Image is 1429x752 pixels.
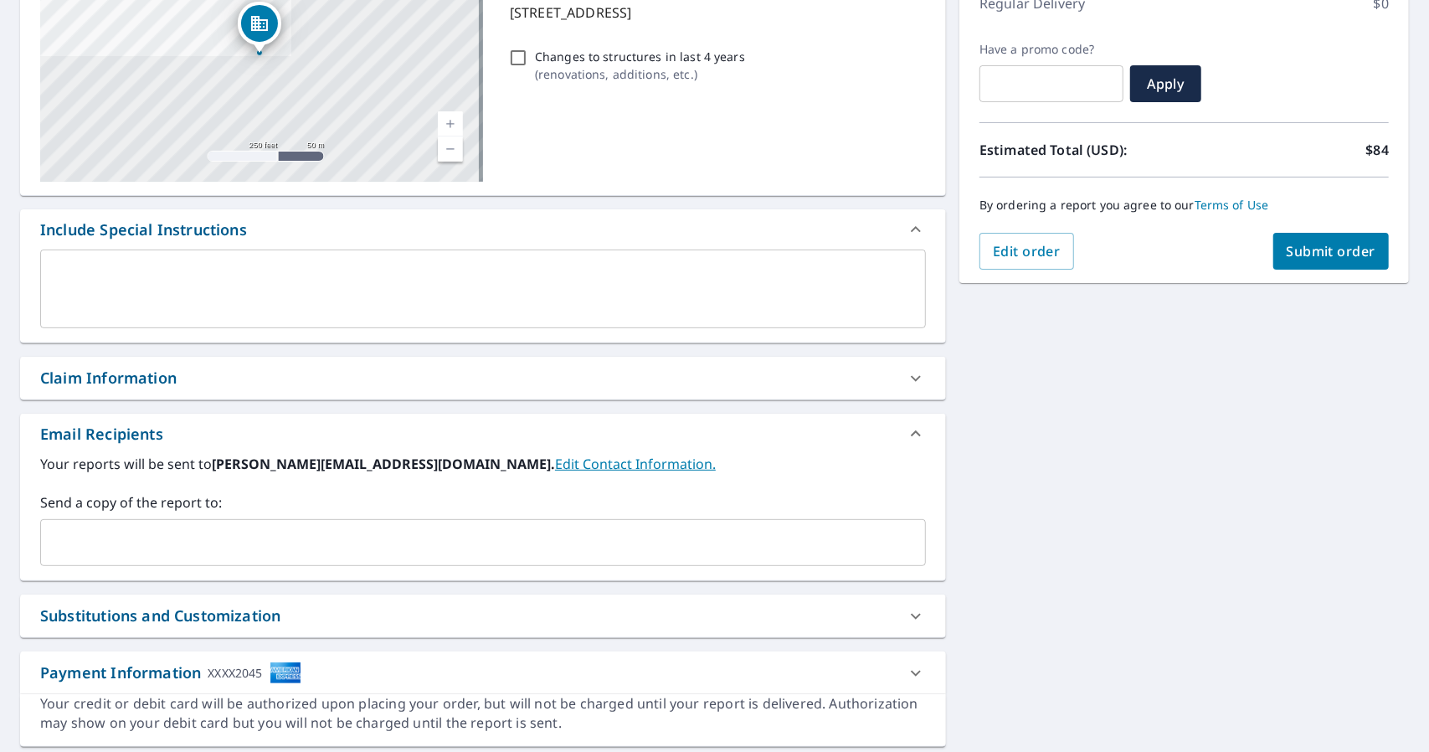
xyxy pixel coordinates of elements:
div: Substitutions and Customization [20,595,946,637]
label: Send a copy of the report to: [40,492,926,512]
div: Claim Information [20,357,946,399]
b: [PERSON_NAME][EMAIL_ADDRESS][DOMAIN_NAME]. [212,455,555,473]
div: Your credit or debit card will be authorized upon placing your order, but will not be charged unt... [40,694,926,733]
p: [STREET_ADDRESS] [510,3,919,23]
div: Claim Information [40,367,177,389]
a: Current Level 17, Zoom Out [438,136,463,162]
div: Payment InformationXXXX2045cardImage [20,652,946,694]
label: Your reports will be sent to [40,454,926,474]
button: Apply [1130,65,1201,102]
label: Have a promo code? [979,42,1123,57]
div: Email Recipients [40,423,163,446]
div: Payment Information [40,662,301,684]
a: Terms of Use [1195,197,1269,213]
p: Estimated Total (USD): [979,140,1185,160]
div: Email Recipients [20,414,946,454]
button: Submit order [1273,233,1390,270]
span: Apply [1144,75,1188,93]
div: Dropped pin, building 1, Commercial property, 111 S Spring St Greencastle, IN 46135 [238,2,281,54]
p: Changes to structures in last 4 years [535,48,745,65]
button: Edit order [979,233,1074,270]
a: EditContactInfo [555,455,716,473]
p: $84 [1366,140,1389,160]
p: ( renovations, additions, etc. ) [535,65,745,83]
span: Edit order [993,242,1061,260]
div: Include Special Instructions [20,209,946,250]
img: cardImage [270,662,301,684]
span: Submit order [1287,242,1376,260]
div: XXXX2045 [208,662,262,684]
p: By ordering a report you agree to our [979,198,1389,213]
a: Current Level 17, Zoom In [438,111,463,136]
div: Include Special Instructions [40,219,247,241]
div: Substitutions and Customization [40,605,280,627]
